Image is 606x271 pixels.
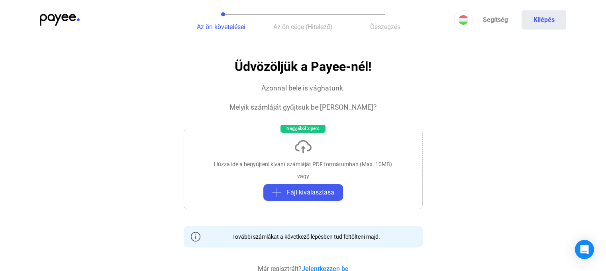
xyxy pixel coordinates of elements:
[40,14,80,26] img: payee-logo
[214,160,392,168] div: Húzza ide a begyűjteni kívánt számláját PDF formátumban (Max. 10MB)
[575,240,594,259] div: Open Intercom Messenger
[294,137,313,156] img: upload-cloud
[226,233,380,241] div: További számlákat a következő lépésben tud feltölteni majd.
[370,23,400,31] span: Összegzés
[229,102,377,112] div: Melyik számláját gyűjtsük be [PERSON_NAME]?
[287,188,334,197] span: Fájl kiválasztása
[272,188,282,197] img: plus-grey
[459,15,468,25] img: HU
[473,10,518,29] a: Segítség
[191,232,200,242] img: info-grey-outline
[273,23,333,31] span: Az ön cége (Hitelező)
[280,125,326,133] div: Nagyjából 2 perc
[235,60,372,74] h1: Üdvözöljük a Payee-nél!
[522,10,566,29] button: Kilépés
[263,184,343,201] button: plus-greyFájl kiválasztása
[261,83,345,93] div: Azonnal bele is vághatunk.
[197,23,245,31] span: Az ön követelései
[454,10,473,29] button: HU
[297,172,309,180] div: vagy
